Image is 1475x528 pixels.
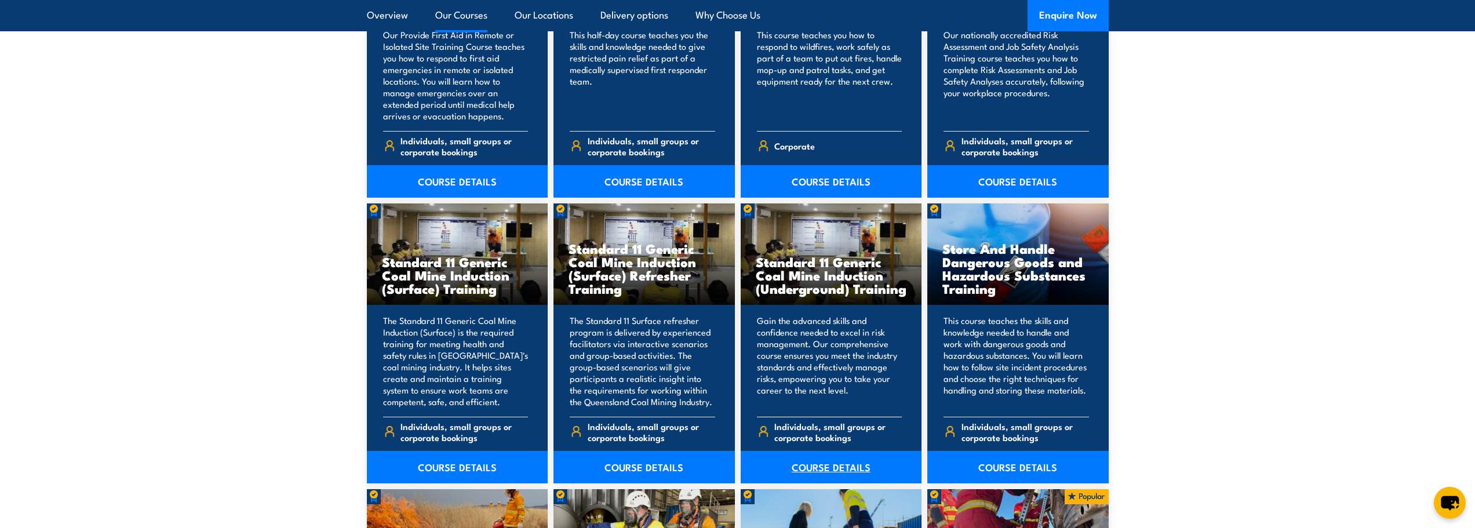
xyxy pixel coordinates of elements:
h3: Standard 11 Generic Coal Mine Induction (Underground) Training [756,255,907,295]
a: COURSE DETAILS [367,165,548,198]
button: chat-button [1434,487,1466,519]
p: This course teaches you how to respond to wildfires, work safely as part of a team to put out fir... [757,29,902,122]
span: Corporate [774,137,815,155]
h3: Standard 11 Generic Coal Mine Induction (Surface) Training [382,255,533,295]
span: Individuals, small groups or corporate bookings [962,421,1089,443]
h3: Standard 11 Generic Coal Mine Induction (Surface) Refresher Training [569,242,720,295]
p: The Standard 11 Surface refresher program is delivered by experienced facilitators via interactiv... [570,315,715,407]
a: COURSE DETAILS [741,165,922,198]
span: Individuals, small groups or corporate bookings [400,135,528,157]
h3: Store And Handle Dangerous Goods and Hazardous Substances Training [942,242,1094,295]
span: Individuals, small groups or corporate bookings [774,421,902,443]
a: COURSE DETAILS [741,451,922,483]
p: This half-day course teaches you the skills and knowledge needed to give restricted pain relief a... [570,29,715,122]
span: Individuals, small groups or corporate bookings [400,421,528,443]
span: Individuals, small groups or corporate bookings [588,421,715,443]
a: COURSE DETAILS [927,451,1109,483]
a: COURSE DETAILS [927,165,1109,198]
p: Our Provide First Aid in Remote or Isolated Site Training Course teaches you how to respond to fi... [383,29,529,122]
a: COURSE DETAILS [367,451,548,483]
p: Our nationally accredited Risk Assessment and Job Safety Analysis Training course teaches you how... [944,29,1089,122]
span: Individuals, small groups or corporate bookings [962,135,1089,157]
span: Individuals, small groups or corporate bookings [588,135,715,157]
p: This course teaches the skills and knowledge needed to handle and work with dangerous goods and h... [944,315,1089,407]
p: Gain the advanced skills and confidence needed to excel in risk management. Our comprehensive cou... [757,315,902,407]
a: COURSE DETAILS [553,451,735,483]
p: The Standard 11 Generic Coal Mine Induction (Surface) is the required training for meeting health... [383,315,529,407]
a: COURSE DETAILS [553,165,735,198]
